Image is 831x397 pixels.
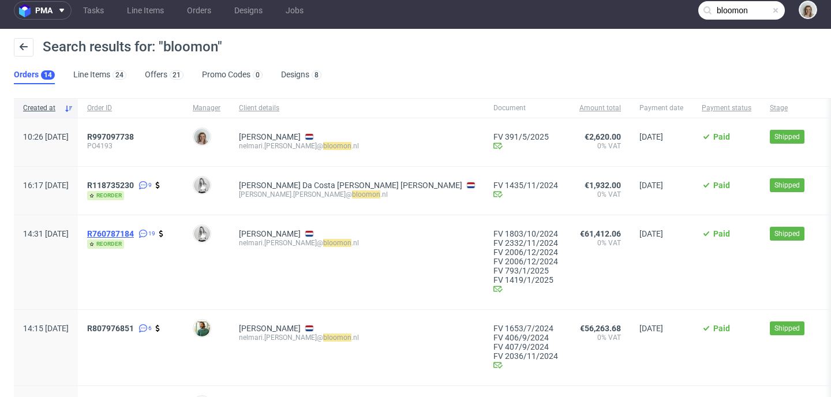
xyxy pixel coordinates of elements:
[493,324,561,333] a: FV 1653/7/2024
[493,103,561,113] span: Document
[639,181,663,190] span: [DATE]
[702,103,751,113] span: Payment status
[800,2,816,18] img: Monika Poźniak
[120,1,171,20] a: Line Items
[579,103,621,113] span: Amount total
[87,324,136,333] a: R807976851
[239,333,475,342] div: nelmari.[PERSON_NAME]@ .nl
[23,229,69,238] span: 14:31 [DATE]
[87,132,136,141] a: R997097738
[19,4,35,17] img: logo
[173,71,181,79] div: 21
[774,132,800,142] span: Shipped
[585,132,621,141] span: €2,620.00
[323,334,351,342] mark: bloomon
[23,103,59,113] span: Created at
[227,1,269,20] a: Designs
[44,71,52,79] div: 14
[323,239,351,247] mark: bloomon
[87,239,124,249] span: reorder
[202,66,263,84] a: Promo Codes0
[774,229,800,239] span: Shipped
[136,181,152,190] a: 9
[713,181,730,190] span: Paid
[493,248,561,257] a: FV 2006/12/2024
[194,320,210,336] img: Alex Le Mee
[770,103,817,113] span: Stage
[639,103,683,113] span: Payment date
[639,229,663,238] span: [DATE]
[73,66,126,84] a: Line Items24
[239,132,301,141] a: [PERSON_NAME]
[639,132,663,141] span: [DATE]
[194,177,210,193] img: Dominika Herszel
[239,103,475,113] span: Client details
[194,129,210,145] img: Monika Poźniak
[239,181,462,190] a: [PERSON_NAME] Da Costa [PERSON_NAME] [PERSON_NAME]
[580,324,621,333] span: €56,263.68
[23,181,69,190] span: 16:17 [DATE]
[493,257,561,266] a: FV 2006/12/2024
[493,342,561,351] a: FV 407/9/2024
[256,71,260,79] div: 0
[281,66,321,84] a: Designs8
[76,1,111,20] a: Tasks
[493,238,561,248] a: FV 2332/11/2024
[239,190,475,199] div: [PERSON_NAME].[PERSON_NAME]@ .nl
[774,180,800,190] span: Shipped
[493,351,561,361] a: FV 2036/11/2024
[14,66,55,84] a: Orders14
[579,333,621,342] span: 0% VAT
[713,229,730,238] span: Paid
[579,190,621,199] span: 0% VAT
[639,324,663,333] span: [DATE]
[315,71,319,79] div: 8
[493,132,561,141] a: FV 391/5/2025
[43,39,222,55] span: Search results for: "bloomon"
[493,266,561,275] a: FV 793/1/2025
[579,141,621,151] span: 0% VAT
[148,324,152,333] span: 6
[148,229,155,238] span: 19
[87,141,174,151] span: PO4193
[14,1,72,20] button: pma
[493,181,561,190] a: FV 1435/11/2024
[23,324,69,333] span: 14:15 [DATE]
[87,324,134,333] span: R807976851
[774,323,800,334] span: Shipped
[87,181,134,190] span: R118735230
[87,132,134,141] span: R997097738
[585,181,621,190] span: €1,932.00
[239,238,475,248] div: nelmari.[PERSON_NAME]@ .nl
[145,66,184,84] a: Offers21
[87,191,124,200] span: reorder
[180,1,218,20] a: Orders
[87,181,136,190] a: R118735230
[87,229,134,238] span: R760787184
[493,333,561,342] a: FV 406/9/2024
[115,71,123,79] div: 24
[493,275,561,284] a: FV 1419/1/2025
[87,103,174,113] span: Order ID
[352,190,380,198] mark: bloomon
[136,324,152,333] a: 6
[239,141,475,151] div: nelmari.[PERSON_NAME]@ .nl
[239,324,301,333] a: [PERSON_NAME]
[579,238,621,248] span: 0% VAT
[194,226,210,242] img: Dominika Herszel
[580,229,621,238] span: €61,412.06
[713,324,730,333] span: Paid
[493,229,561,238] a: FV 1803/10/2024
[323,142,351,150] mark: bloomon
[23,132,69,141] span: 10:26 [DATE]
[279,1,310,20] a: Jobs
[35,6,53,14] span: pma
[148,181,152,190] span: 9
[239,229,301,238] a: [PERSON_NAME]
[87,229,136,238] a: R760787184
[193,103,220,113] span: Manager
[713,132,730,141] span: Paid
[136,229,155,238] a: 19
